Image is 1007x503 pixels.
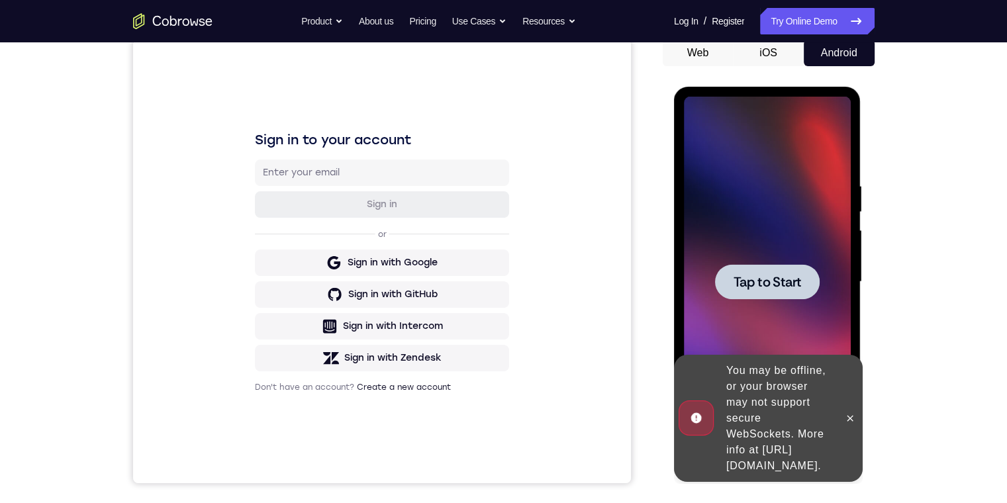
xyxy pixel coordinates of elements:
[215,248,305,261] div: Sign in with GitHub
[522,8,576,34] button: Resources
[301,8,343,34] button: Product
[452,8,506,34] button: Use Cases
[760,8,874,34] a: Try Online Demo
[663,40,734,66] button: Web
[704,13,706,29] span: /
[242,189,256,200] p: or
[47,271,163,392] div: You may be offline, or your browser may not support secure WebSockets. More info at [URL][DOMAIN_...
[122,305,376,332] button: Sign in with Zendesk
[224,343,318,352] a: Create a new account
[215,216,305,230] div: Sign in with Google
[359,8,393,34] a: About us
[804,40,875,66] button: Android
[133,13,213,29] a: Go to the home page
[674,8,698,34] a: Log In
[122,273,376,300] button: Sign in with Intercom
[211,312,309,325] div: Sign in with Zendesk
[41,177,146,212] button: Tap to Start
[733,40,804,66] button: iOS
[122,342,376,353] p: Don't have an account?
[712,8,744,34] a: Register
[122,210,376,236] button: Sign in with Google
[122,242,376,268] button: Sign in with GitHub
[210,280,310,293] div: Sign in with Intercom
[60,189,127,202] span: Tap to Start
[133,40,631,483] iframe: Agent
[409,8,436,34] a: Pricing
